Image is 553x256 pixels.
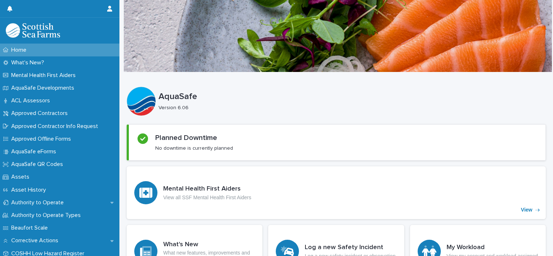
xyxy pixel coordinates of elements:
[8,85,80,91] p: AquaSafe Developments
[8,59,50,66] p: What's New?
[8,212,86,219] p: Authority to Operate Types
[305,244,396,252] h3: Log a new Safety Incident
[8,174,35,180] p: Assets
[8,161,69,168] p: AquaSafe QR Codes
[8,187,52,193] p: Asset History
[8,225,54,231] p: Beaufort Scale
[8,110,73,117] p: Approved Contractors
[155,133,217,142] h2: Planned Downtime
[159,105,540,111] p: Version 6.06
[159,91,543,102] p: AquaSafe
[521,207,532,213] p: View
[8,123,104,130] p: Approved Contractor Info Request
[127,166,546,219] a: View
[163,241,255,249] h3: What's New
[155,145,233,152] p: No downtime is currently planned
[163,185,251,193] h3: Mental Health First Aiders
[8,199,69,206] p: Authority to Operate
[8,47,32,54] p: Home
[163,195,251,201] p: View all SSF Mental Health First Aiders
[8,237,64,244] p: Corrective Actions
[6,23,60,38] img: bPIBxiqnSb2ggTQWdOVV
[8,136,77,142] p: Approved Offline Forms
[8,148,62,155] p: AquaSafe eForms
[447,244,538,252] h3: My Workload
[8,72,81,79] p: Mental Health First Aiders
[8,97,56,104] p: ACL Assessors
